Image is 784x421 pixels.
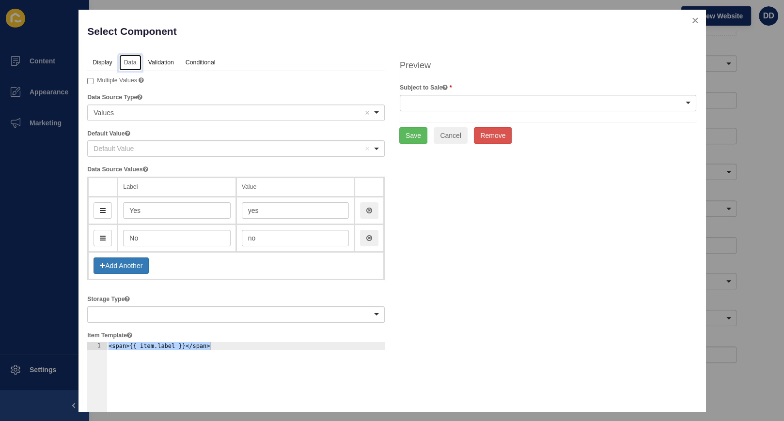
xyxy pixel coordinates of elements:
[119,54,142,72] a: Data
[87,165,148,174] label: Data Source Values
[87,295,130,303] label: Storage Type
[143,54,179,72] a: Validation
[87,129,130,138] label: Default Value
[94,144,363,153] div: Default Value
[94,109,114,117] span: Values
[87,18,385,44] p: Select Component
[236,177,354,197] th: Value
[94,257,149,274] button: Add Another
[118,177,236,197] th: Label
[180,54,221,72] a: Conditional
[87,342,107,350] div: 1
[400,83,452,92] label: Subject to Sale
[87,78,94,84] input: Multiple Values
[87,93,142,102] label: Data Source Type
[434,127,468,144] button: Cancel
[87,331,132,340] label: Item Template
[362,144,372,153] button: Remove item: 'Default Value'
[362,108,372,118] button: Remove item: 'values'
[399,127,427,144] button: Save
[97,77,137,84] span: Multiple Values
[474,127,512,144] button: Remove
[685,10,705,30] button: close
[400,60,696,72] h4: Preview
[87,54,117,72] a: Display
